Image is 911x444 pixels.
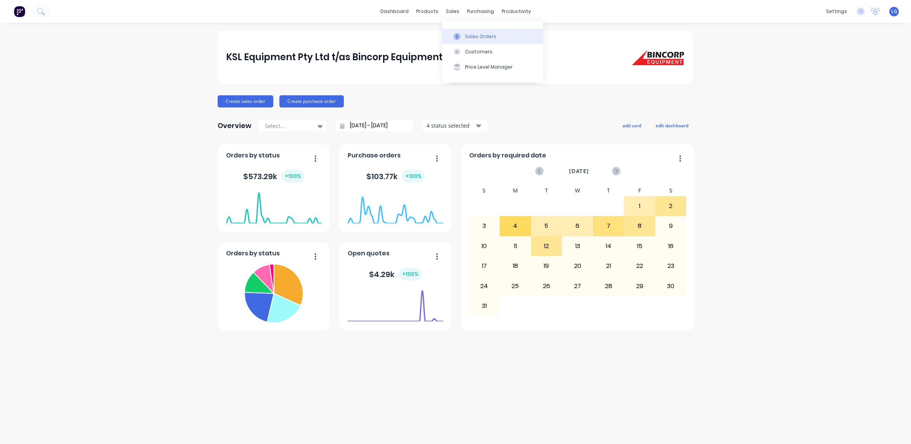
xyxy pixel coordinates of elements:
[377,6,412,17] a: dashboard
[562,216,593,236] div: 6
[531,256,562,276] div: 19
[500,256,531,276] div: 18
[226,151,280,160] span: Orders by status
[593,216,624,236] div: 7
[531,185,562,196] div: T
[569,167,589,175] span: [DATE]
[469,216,500,236] div: 3
[469,256,500,276] div: 17
[427,122,475,130] div: 4 status selected
[651,120,693,130] button: edit dashboard
[624,185,655,196] div: F
[243,170,304,183] div: $ 573.29k
[500,185,531,196] div: M
[442,44,543,59] button: Customers
[469,185,500,196] div: S
[442,59,543,75] button: Price Level Manager
[498,6,535,17] div: productivity
[624,276,655,295] div: 29
[531,216,562,236] div: 5
[655,185,686,196] div: S
[624,256,655,276] div: 22
[500,237,531,256] div: 11
[656,276,686,295] div: 30
[500,216,531,236] div: 4
[469,297,500,316] div: 31
[593,237,624,256] div: 14
[366,170,425,183] div: $ 103.77k
[348,151,401,160] span: Purchase orders
[218,95,273,107] button: Create sales order
[617,120,646,130] button: add card
[562,237,593,256] div: 13
[14,6,25,17] img: Factory
[422,120,487,131] button: 4 status selected
[279,95,344,107] button: Create purchase order
[562,276,593,295] div: 27
[624,197,655,216] div: 1
[469,237,500,256] div: 10
[500,276,531,295] div: 25
[412,6,442,17] div: products
[593,185,624,196] div: T
[531,276,562,295] div: 26
[402,170,425,183] div: + 100 %
[891,8,897,15] span: LG
[348,249,390,258] span: Open quotes
[562,256,593,276] div: 20
[369,268,422,281] div: $ 4.29k
[282,170,304,183] div: + 100 %
[465,64,513,71] div: Price Level Manager
[656,237,686,256] div: 16
[469,151,546,160] span: Orders by required date
[442,6,463,17] div: sales
[593,256,624,276] div: 21
[822,6,851,17] div: settings
[399,268,422,281] div: + 100 %
[226,50,443,65] div: KSL Equipment Pty Ltd t/as Bincorp Equipment
[656,197,686,216] div: 2
[632,49,685,66] img: KSL Equipment Pty Ltd t/as Bincorp Equipment
[562,185,593,196] div: W
[656,256,686,276] div: 23
[469,276,500,295] div: 24
[531,237,562,256] div: 12
[463,6,498,17] div: purchasing
[656,216,686,236] div: 9
[624,237,655,256] div: 15
[442,29,543,44] button: Sales Orders
[465,33,496,40] div: Sales Orders
[624,216,655,236] div: 8
[218,118,252,133] div: Overview
[465,48,492,55] div: Customers
[593,276,624,295] div: 28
